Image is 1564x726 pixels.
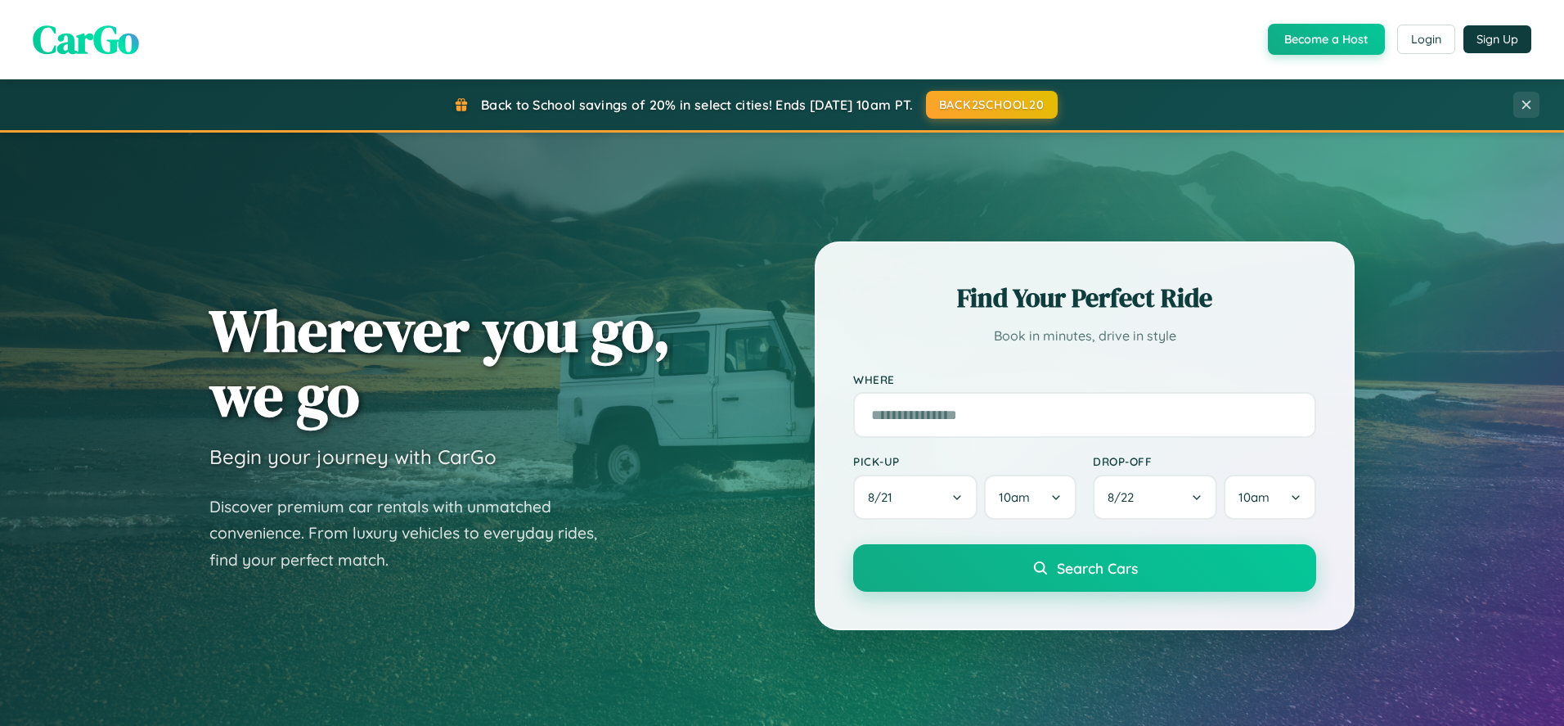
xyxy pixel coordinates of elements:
[853,324,1316,348] p: Book in minutes, drive in style
[853,280,1316,316] h2: Find Your Perfect Ride
[209,298,671,427] h1: Wherever you go, we go
[209,444,497,469] h3: Begin your journey with CarGo
[1093,454,1316,468] label: Drop-off
[999,489,1030,505] span: 10am
[1057,559,1138,577] span: Search Cars
[1268,24,1385,55] button: Become a Host
[33,12,139,66] span: CarGo
[868,489,901,505] span: 8 / 21
[1224,475,1316,520] button: 10am
[1463,25,1531,53] button: Sign Up
[1397,25,1455,54] button: Login
[209,494,618,574] p: Discover premium car rentals with unmatched convenience. From luxury vehicles to everyday rides, ...
[926,91,1058,119] button: BACK2SCHOOL20
[853,372,1316,386] label: Where
[1108,489,1142,505] span: 8 / 22
[481,97,913,113] span: Back to School savings of 20% in select cities! Ends [DATE] 10am PT.
[1238,489,1270,505] span: 10am
[1093,475,1217,520] button: 8/22
[853,475,978,520] button: 8/21
[984,475,1076,520] button: 10am
[853,544,1316,592] button: Search Cars
[853,454,1076,468] label: Pick-up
